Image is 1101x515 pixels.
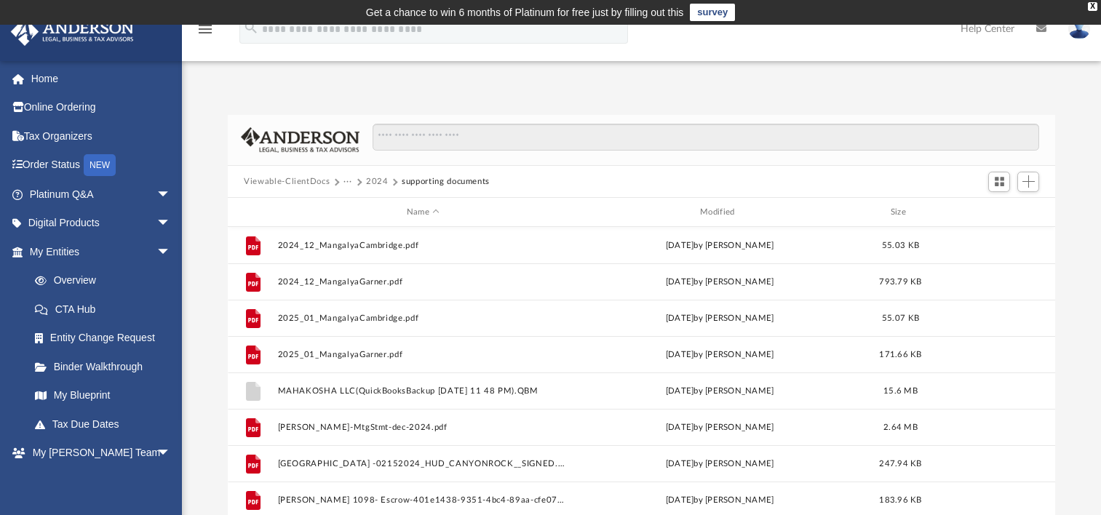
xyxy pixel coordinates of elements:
[156,180,186,209] span: arrow_drop_down
[278,241,568,250] button: 2024_12_MangalyaCambridge.pdf
[278,350,568,359] button: 2025_01_MangalyaGarner.pdf
[402,175,490,188] button: supporting documents
[879,460,921,468] span: 247.94 KB
[883,387,918,395] span: 15.6 MB
[1017,172,1039,192] button: Add
[20,295,193,324] a: CTA Hub
[84,154,116,176] div: NEW
[575,348,865,362] div: [DATE] by [PERSON_NAME]
[156,237,186,267] span: arrow_drop_down
[278,277,568,287] button: 2024_12_MangalyaGarner.pdf
[10,64,193,93] a: Home
[10,121,193,151] a: Tax Organizers
[575,276,865,289] div: [DATE] by [PERSON_NAME]
[10,439,186,468] a: My [PERSON_NAME] Teamarrow_drop_down
[575,239,865,252] div: [DATE] by [PERSON_NAME]
[196,20,214,38] i: menu
[883,423,918,431] span: 2.64 MB
[575,312,865,325] div: [DATE] by [PERSON_NAME]
[373,124,1039,151] input: Search files and folders
[936,206,1038,219] div: id
[882,314,919,322] span: 55.07 KB
[7,17,138,46] img: Anderson Advisors Platinum Portal
[20,410,193,439] a: Tax Due Dates
[156,209,186,239] span: arrow_drop_down
[882,241,919,249] span: 55.03 KB
[574,206,865,219] div: Modified
[575,421,865,434] div: [DATE] by [PERSON_NAME]
[575,385,865,398] div: [DATE] by [PERSON_NAME]
[278,459,568,468] button: [GEOGRAPHIC_DATA] -02152024_HUD_CANYONROCK__SIGNED.pdf
[879,278,921,286] span: 793.79 KB
[366,4,684,21] div: Get a chance to win 6 months of Platinum for free just by filling out this
[20,352,193,381] a: Binder Walkthrough
[1068,18,1090,39] img: User Pic
[575,494,865,507] div: [DATE] by [PERSON_NAME]
[234,206,271,219] div: id
[10,180,193,209] a: Platinum Q&Aarrow_drop_down
[278,423,568,432] button: [PERSON_NAME]-MtgStmt-dec-2024.pdf
[872,206,930,219] div: Size
[278,314,568,323] button: 2025_01_MangalyaCambridge.pdf
[988,172,1010,192] button: Switch to Grid View
[690,4,735,21] a: survey
[1088,2,1097,11] div: close
[244,175,330,188] button: Viewable-ClientDocs
[278,495,568,505] button: [PERSON_NAME] 1098- Escrow-401e1438-9351-4bc4-89aa-cfe07eb367c8.pdf
[10,93,193,122] a: Online Ordering
[278,386,568,396] button: MAHAKOSHA LLC(QuickBooksBackup [DATE] 11 48 PM).QBM
[20,381,186,410] a: My Blueprint
[879,496,921,504] span: 183.96 KB
[10,237,193,266] a: My Entitiesarrow_drop_down
[156,439,186,468] span: arrow_drop_down
[10,151,193,180] a: Order StatusNEW
[20,266,193,295] a: Overview
[879,351,921,359] span: 171.66 KB
[20,324,193,353] a: Entity Change Request
[343,175,353,188] button: ···
[366,175,389,188] button: 2024
[277,206,568,219] div: Name
[196,28,214,38] a: menu
[243,20,259,36] i: search
[10,209,193,238] a: Digital Productsarrow_drop_down
[575,458,865,471] div: [DATE] by [PERSON_NAME]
